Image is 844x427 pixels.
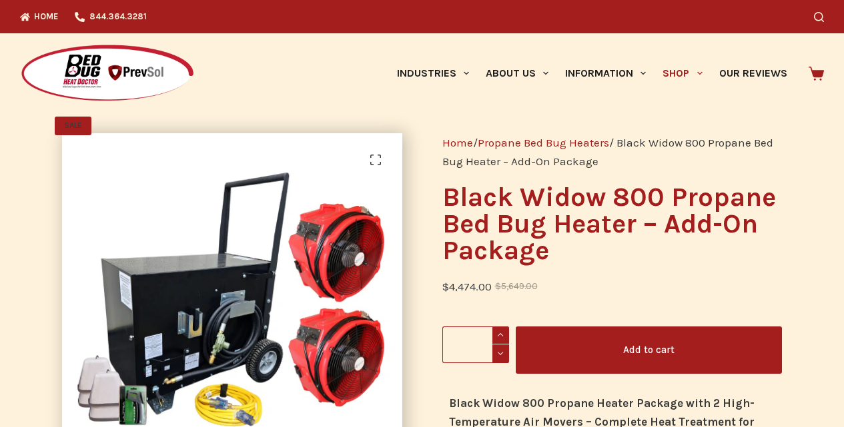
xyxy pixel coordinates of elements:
[814,12,824,22] button: Search
[442,184,782,264] h1: Black Widow 800 Propane Bed Bug Heater – Add-On Package
[362,147,389,173] a: View full-screen image gallery
[442,280,449,293] span: $
[55,117,91,135] span: SALE
[442,326,509,363] input: Product quantity
[478,136,609,149] a: Propane Bed Bug Heaters
[442,133,782,171] nav: Breadcrumb
[711,33,795,113] a: Our Reviews
[495,281,501,291] span: $
[557,33,655,113] a: Information
[388,33,795,113] nav: Primary
[516,326,782,374] button: Add to cart
[442,136,473,149] a: Home
[477,33,556,113] a: About Us
[655,33,711,113] a: Shop
[20,44,195,103] img: Prevsol/Bed Bug Heat Doctor
[442,280,492,293] bdi: 4,474.00
[62,297,406,310] a: Black Widow 800 propane heater bundle package with two AM3700 Axial Fans
[495,281,538,291] bdi: 5,649.00
[388,33,477,113] a: Industries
